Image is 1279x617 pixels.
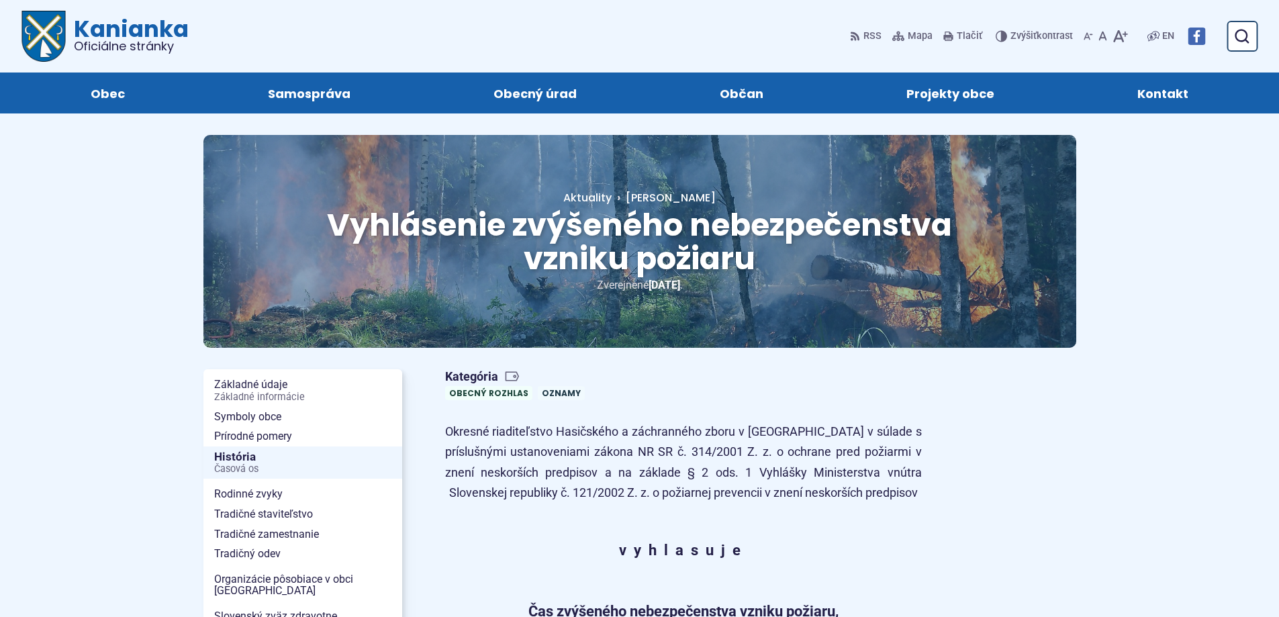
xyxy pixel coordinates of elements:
[890,22,935,50] a: Mapa
[445,422,922,504] p: Okresné riaditeľstvo Hasičského a záchranného zboru v [GEOGRAPHIC_DATA] v súlade s príslušnými us...
[214,464,391,475] span: Časová os
[908,28,933,44] span: Mapa
[1162,28,1174,44] span: EN
[1137,73,1188,113] span: Kontakt
[538,386,585,400] a: Oznamy
[214,544,391,564] span: Tradičný odev
[435,73,634,113] a: Obecný úrad
[203,407,402,427] a: Symboly obce
[996,22,1076,50] button: Zvýšiťkontrast
[1010,30,1037,42] span: Zvýšiť
[957,31,982,42] span: Tlačiť
[203,569,402,601] a: Organizácie pôsobiace v obci [GEOGRAPHIC_DATA]
[203,484,402,504] a: Rodinné zvyky
[66,17,189,52] span: Kanianka
[214,569,391,601] span: Organizácie pôsobiace v obci [GEOGRAPHIC_DATA]
[32,73,183,113] a: Obec
[619,542,748,559] strong: vyhlasuje
[214,407,391,427] span: Symboly obce
[214,426,391,446] span: Prírodné pomery
[74,40,189,52] span: Oficiálne stránky
[203,375,402,406] a: Základné údajeZákladné informácie
[612,190,716,205] a: [PERSON_NAME]
[214,504,391,524] span: Tradičné staviteľstvo
[1188,28,1205,45] img: Prejsť na Facebook stránku
[214,484,391,504] span: Rodinné zvyky
[849,73,1053,113] a: Projekty obce
[626,190,716,205] span: [PERSON_NAME]
[445,369,590,385] span: Kategória
[214,392,391,403] span: Základné informácie
[203,426,402,446] a: Prírodné pomery
[1110,22,1131,50] button: Zväčšiť veľkosť písma
[906,73,994,113] span: Projekty obce
[203,524,402,544] a: Tradičné zamestnanie
[203,504,402,524] a: Tradičné staviteľstvo
[850,22,884,50] a: RSS
[21,11,66,62] img: Prejsť na domovskú stránku
[209,73,408,113] a: Samospráva
[563,190,612,205] a: Aktuality
[203,544,402,564] a: Tradičný odev
[1080,73,1247,113] a: Kontakt
[246,276,1033,294] p: Zverejnené .
[1096,22,1110,50] button: Nastaviť pôvodnú veľkosť písma
[214,375,391,406] span: Základné údaje
[662,73,822,113] a: Občan
[91,73,125,113] span: Obec
[203,446,402,479] a: HistóriaČasová os
[268,73,350,113] span: Samospráva
[720,73,763,113] span: Občan
[214,446,391,479] span: História
[649,279,680,291] span: [DATE]
[21,11,189,62] a: Logo Kanianka, prejsť na domovskú stránku.
[445,386,532,400] a: Obecný rozhlas
[327,203,952,281] span: Vyhlásenie zvýšeného nebezpečenstva vzniku požiaru
[1010,31,1073,42] span: kontrast
[493,73,577,113] span: Obecný úrad
[1159,28,1177,44] a: EN
[863,28,882,44] span: RSS
[941,22,985,50] button: Tlačiť
[214,524,391,544] span: Tradičné zamestnanie
[1081,22,1096,50] button: Zmenšiť veľkosť písma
